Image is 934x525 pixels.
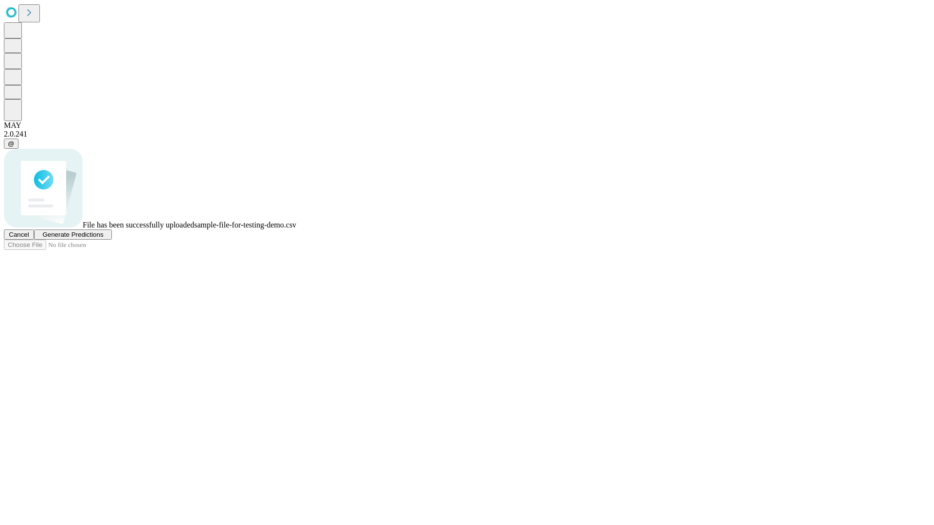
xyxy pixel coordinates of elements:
span: sample-file-for-testing-demo.csv [194,221,296,229]
div: 2.0.241 [4,130,930,139]
div: MAY [4,121,930,130]
span: Cancel [9,231,29,238]
button: @ [4,139,18,149]
span: File has been successfully uploaded [83,221,194,229]
button: Cancel [4,229,34,240]
span: Generate Predictions [42,231,103,238]
span: @ [8,140,15,147]
button: Generate Predictions [34,229,112,240]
